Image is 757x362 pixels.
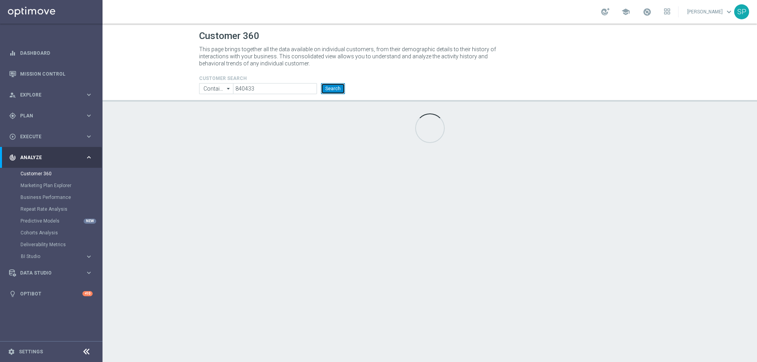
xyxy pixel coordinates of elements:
a: [PERSON_NAME]keyboard_arrow_down [686,6,734,18]
i: keyboard_arrow_right [85,269,93,277]
div: Dashboard [9,43,93,63]
span: BI Studio [21,254,77,259]
a: Deliverability Metrics [21,241,82,248]
div: Deliverability Metrics [21,239,102,251]
div: Analyze [9,154,85,161]
span: keyboard_arrow_down [725,7,733,16]
p: This page brings together all the data available on individual customers, from their demographic ... [199,46,503,67]
a: Mission Control [20,63,93,84]
i: keyboard_arrow_right [85,112,93,119]
div: Data Studio [9,269,85,277]
i: equalizer [9,50,16,57]
button: play_circle_outline Execute keyboard_arrow_right [9,134,93,140]
i: track_changes [9,154,16,161]
div: Marketing Plan Explorer [21,180,102,191]
div: SP [734,4,749,19]
a: Settings [19,349,43,354]
span: Data Studio [20,271,85,275]
i: gps_fixed [9,112,16,119]
a: Cohorts Analysis [21,230,82,236]
i: arrow_drop_down [225,84,233,94]
span: Analyze [20,155,85,160]
span: Plan [20,113,85,118]
div: Plan [9,112,85,119]
div: BI Studio [21,251,102,262]
i: keyboard_arrow_right [85,133,93,140]
i: keyboard_arrow_right [85,91,93,98]
div: Mission Control [9,63,93,84]
button: lightbulb Optibot +10 [9,291,93,297]
div: Execute [9,133,85,140]
span: school [621,7,630,16]
input: Contains [199,83,233,94]
a: Dashboard [20,43,93,63]
i: play_circle_outline [9,133,16,140]
button: equalizer Dashboard [9,50,93,56]
div: Optibot [9,283,93,304]
div: Repeat Rate Analysis [21,203,102,215]
div: Customer 360 [21,168,102,180]
div: Explore [9,91,85,98]
button: BI Studio keyboard_arrow_right [21,253,93,260]
span: Execute [20,134,85,139]
button: person_search Explore keyboard_arrow_right [9,92,93,98]
div: BI Studio [21,254,85,259]
span: Explore [20,93,85,97]
a: Marketing Plan Explorer [21,182,82,189]
div: Cohorts Analysis [21,227,102,239]
h1: Customer 360 [199,30,660,42]
a: Customer 360 [21,171,82,177]
input: Enter CID, Email, name or phone [233,83,317,94]
i: settings [8,348,15,355]
div: Business Performance [21,191,102,203]
i: keyboard_arrow_right [85,253,93,260]
button: Mission Control [9,71,93,77]
h4: CUSTOMER SEARCH [199,76,345,81]
i: lightbulb [9,290,16,297]
div: NEW [84,219,96,224]
button: Search [321,83,345,94]
div: +10 [82,291,93,296]
i: person_search [9,91,16,98]
i: keyboard_arrow_right [85,154,93,161]
a: Business Performance [21,194,82,200]
button: gps_fixed Plan keyboard_arrow_right [9,113,93,119]
a: Predictive Models [21,218,82,224]
div: Predictive Models [21,215,102,227]
button: Data Studio keyboard_arrow_right [9,270,93,276]
button: track_changes Analyze keyboard_arrow_right [9,154,93,161]
a: Optibot [20,283,82,304]
a: Repeat Rate Analysis [21,206,82,212]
